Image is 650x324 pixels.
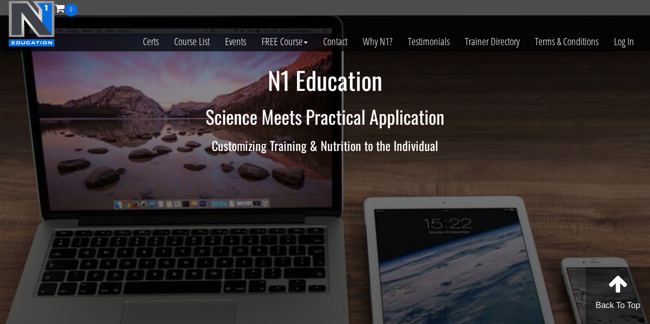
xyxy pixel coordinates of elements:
[65,4,78,16] span: 0
[25,139,626,152] h3: Customizing Training & Nutrition to the Individual
[400,16,457,67] a: Testimonials
[217,16,254,67] a: Events
[527,16,606,67] a: Terms & Conditions
[135,16,166,67] a: Certs
[457,16,527,67] a: Trainer Directory
[25,67,626,94] h1: N1 Education
[254,16,315,67] a: FREE Course
[355,16,400,67] a: Why N1?
[606,16,642,67] a: Log In
[315,16,355,67] a: Contact
[25,106,626,127] h2: Science Meets Practical Application
[8,1,55,47] img: n1-education
[166,16,217,67] a: Course List
[55,1,78,15] a: 0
